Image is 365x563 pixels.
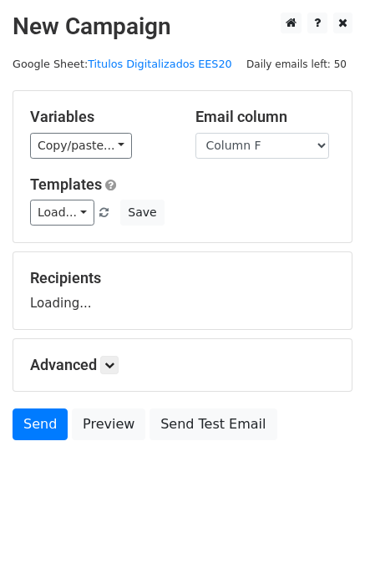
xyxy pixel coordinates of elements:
[30,356,335,374] h5: Advanced
[241,58,352,70] a: Daily emails left: 50
[241,55,352,74] span: Daily emails left: 50
[88,58,231,70] a: Titulos Digitalizados EES20
[30,175,102,193] a: Templates
[120,200,164,226] button: Save
[13,408,68,440] a: Send
[30,133,132,159] a: Copy/paste...
[13,13,352,41] h2: New Campaign
[30,269,335,312] div: Loading...
[13,58,232,70] small: Google Sheet:
[72,408,145,440] a: Preview
[30,269,335,287] h5: Recipients
[30,200,94,226] a: Load...
[150,408,276,440] a: Send Test Email
[195,108,336,126] h5: Email column
[30,108,170,126] h5: Variables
